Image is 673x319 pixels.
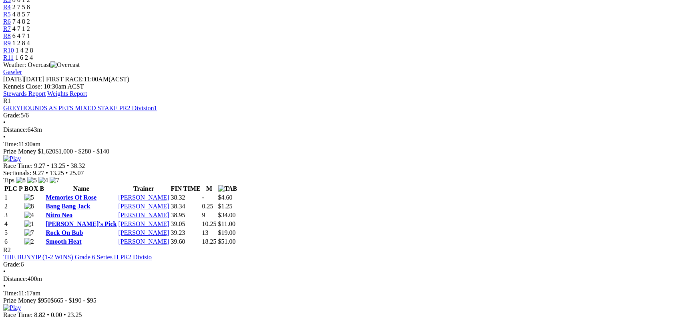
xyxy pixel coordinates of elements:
[3,275,670,283] div: 400m
[218,203,233,210] span: $1.25
[171,220,201,228] td: 39.05
[3,4,11,10] a: R4
[218,220,235,227] span: $11.00
[3,297,670,304] div: Prize Money $950
[118,203,169,210] a: [PERSON_NAME]
[47,311,49,318] span: •
[46,229,83,236] a: Rock On Bub
[171,211,201,219] td: 38.95
[46,194,96,201] a: Memories Of Rose
[4,194,23,202] td: 1
[19,185,23,192] span: P
[4,211,23,219] td: 3
[3,119,6,126] span: •
[12,4,30,10] span: 2 7 5 8
[171,202,201,210] td: 38.34
[171,238,201,246] td: 39.60
[3,304,21,311] img: Play
[3,97,11,104] span: R1
[24,185,38,192] span: BOX
[68,311,82,318] span: 23.25
[3,54,14,61] a: R11
[218,229,236,236] span: $19.00
[15,54,33,61] span: 1 6 2 4
[24,229,34,236] img: 7
[171,185,201,193] th: FIN TIME
[24,220,34,228] img: 1
[3,112,670,119] div: 5/6
[4,220,23,228] td: 4
[3,76,24,83] span: [DATE]
[38,177,48,184] img: 4
[4,238,23,246] td: 6
[4,229,23,237] td: 5
[50,61,80,69] img: Overcast
[12,32,30,39] span: 6 4 7 1
[34,162,45,169] span: 9.27
[118,238,169,245] a: [PERSON_NAME]
[45,185,117,193] th: Name
[3,162,32,169] span: Race Time:
[4,185,17,192] span: PLC
[118,220,169,227] a: [PERSON_NAME]
[33,170,44,176] span: 9.27
[3,261,670,268] div: 6
[46,76,84,83] span: FIRST RACE:
[3,47,14,54] a: R10
[3,177,14,184] span: Tips
[3,283,6,289] span: •
[118,185,169,193] th: Trainer
[3,126,27,133] span: Distance:
[50,297,96,304] span: $665 - $190 - $95
[218,194,233,201] span: $4.60
[46,203,90,210] a: Bang Bang Jack
[46,238,81,245] a: Smooth Heat
[3,32,11,39] a: R8
[118,212,169,218] a: [PERSON_NAME]
[24,203,34,210] img: 8
[46,170,48,176] span: •
[3,69,22,75] a: Gawler
[46,220,117,227] a: [PERSON_NAME]'s Pick
[51,311,62,318] span: 0.00
[55,148,109,155] span: $1,000 - $280 - $140
[46,76,129,83] span: 11:00AM(ACST)
[202,220,217,227] text: 10.25
[3,11,11,18] a: R5
[69,170,84,176] span: 25.07
[3,141,18,147] span: Time:
[218,185,237,192] img: TAB
[3,311,32,318] span: Race Time:
[40,185,44,192] span: B
[3,25,11,32] a: R7
[16,47,33,54] span: 1 4 2 8
[3,126,670,133] div: 643m
[46,212,72,218] a: Nitro Neo
[3,246,11,253] span: R2
[3,261,21,268] span: Grade:
[3,18,11,25] a: R6
[3,141,670,148] div: 11:00am
[12,18,30,25] span: 7 4 8 2
[16,177,26,184] img: 8
[3,148,670,155] div: Prize Money $1,620
[4,202,23,210] td: 2
[3,40,11,46] a: R9
[118,194,169,201] a: [PERSON_NAME]
[202,194,204,201] text: -
[3,155,21,162] img: Play
[202,212,205,218] text: 9
[3,254,152,260] a: THE BUNYIP (1-2 WINS) Grade 6 Series H PR2 Divisio
[12,25,30,32] span: 4 7 1 2
[218,238,236,245] span: $51.00
[71,162,85,169] span: 38.32
[12,11,30,18] span: 4 8 5 7
[51,162,65,169] span: 13.25
[27,177,37,184] img: 5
